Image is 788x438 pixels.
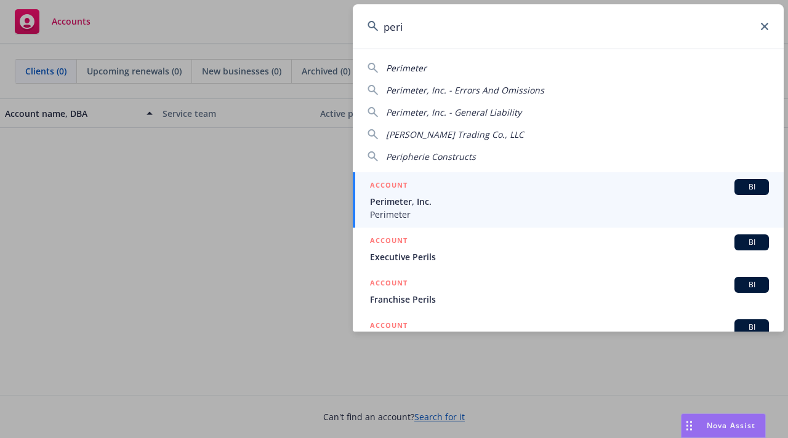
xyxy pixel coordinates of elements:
[370,208,769,221] span: Perimeter
[386,62,427,74] span: Perimeter
[739,237,764,248] span: BI
[353,228,784,270] a: ACCOUNTBIExecutive Perils
[353,313,784,355] a: ACCOUNTBI
[370,293,769,306] span: Franchise Perils
[681,414,697,437] div: Drag to move
[681,413,766,438] button: Nova Assist
[353,172,784,228] a: ACCOUNTBIPerimeter, Inc.Perimeter
[370,319,408,334] h5: ACCOUNT
[739,181,764,193] span: BI
[386,129,524,140] span: [PERSON_NAME] Trading Co., LLC
[707,420,755,431] span: Nova Assist
[370,234,408,249] h5: ACCOUNT
[386,106,521,118] span: Perimeter, Inc. - General Liability
[739,322,764,333] span: BI
[353,4,784,49] input: Search...
[370,179,408,194] h5: ACCOUNT
[386,151,476,162] span: Peripherie Constructs
[353,270,784,313] a: ACCOUNTBIFranchise Perils
[370,195,769,208] span: Perimeter, Inc.
[370,250,769,263] span: Executive Perils
[370,277,408,292] h5: ACCOUNT
[739,279,764,290] span: BI
[386,84,544,96] span: Perimeter, Inc. - Errors And Omissions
